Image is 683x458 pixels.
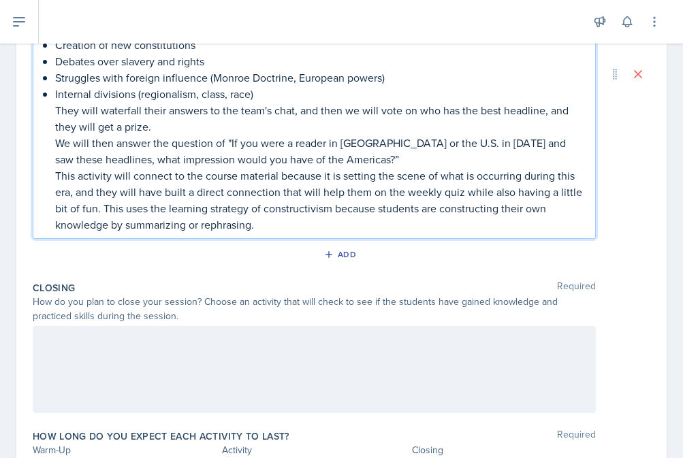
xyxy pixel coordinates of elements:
button: Add [319,244,364,265]
div: Closing [412,443,596,457]
p: This activity will connect to the course material because it is setting the scene of what is occu... [55,167,584,233]
p: We will then answer the question of "If you were a reader in [GEOGRAPHIC_DATA] or the U.S. in [DA... [55,135,584,167]
span: Required [557,281,596,295]
label: How long do you expect each activity to last? [33,429,289,443]
div: Activity [222,443,406,457]
p: Internal divisions (regionalism, class, race) [55,86,584,102]
div: How do you plan to close your session? Choose an activity that will check to see if the students ... [33,295,596,323]
div: Warm-Up [33,443,217,457]
p: Struggles with foreign influence (Monroe Doctrine, European powers) [55,69,584,86]
span: Required [557,429,596,443]
div: Add [327,249,356,260]
p: Creation of new constitutions [55,37,584,53]
p: Debates over slavery and rights [55,53,584,69]
label: Closing [33,281,75,295]
p: They will waterfall their answers to the team's chat, and then we will vote on who has the best h... [55,102,584,135]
